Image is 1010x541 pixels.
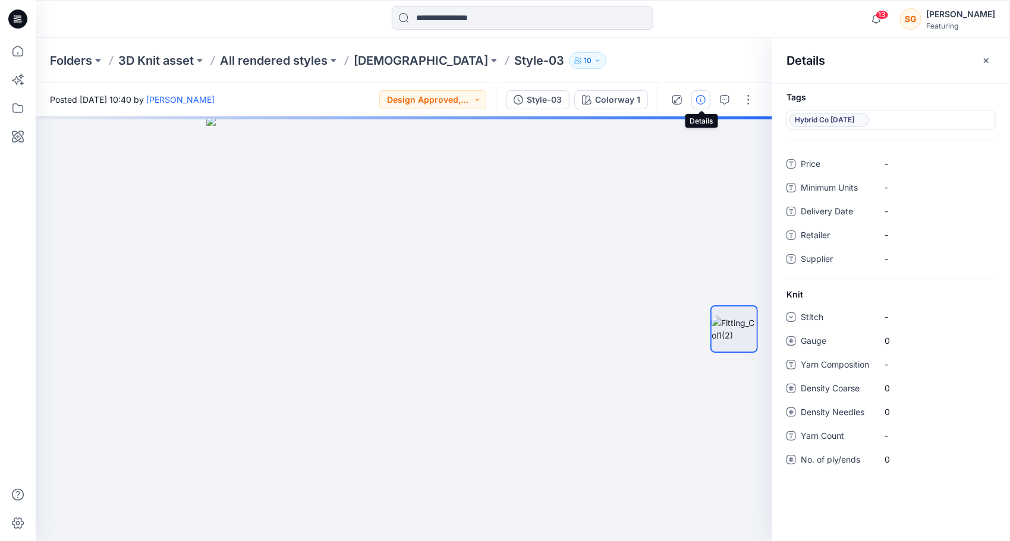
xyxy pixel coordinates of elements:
button: 10 [569,52,606,69]
span: - [885,229,988,241]
span: - [885,429,988,442]
span: Supplier [801,252,872,268]
span: Price [801,157,872,173]
h2: Details [786,53,825,68]
button: Details [691,90,710,109]
span: - [885,252,988,265]
a: [PERSON_NAME] [146,94,215,105]
div: SG [900,8,921,30]
button: Style-03 [506,90,569,109]
span: Retailer [801,228,872,245]
span: Yarn Composition [801,357,872,374]
span: 13 [876,10,889,20]
a: Folders [50,52,92,69]
span: - [885,358,988,371]
span: Delivery Date [801,204,872,221]
span: Knit [786,288,803,300]
span: Gauge [801,334,872,350]
span: - [885,205,988,217]
span: Hybrid Co [DATE] [795,113,864,127]
p: Style-03 [514,52,564,69]
a: [DEMOGRAPHIC_DATA] [354,52,488,69]
a: All rendered styles [220,52,328,69]
span: - [885,157,988,170]
span: Stitch [801,310,872,327]
div: [PERSON_NAME] [926,7,995,21]
div: Featuring [926,21,995,30]
p: 10 [584,54,591,67]
span: Yarn Count [801,429,872,445]
span: Density Needles [801,405,872,422]
span: 0 [885,334,988,347]
span: Posted [DATE] 10:40 by [50,93,215,106]
span: - [885,181,988,194]
h4: Tags [772,93,1010,103]
span: 0 [885,382,988,394]
span: No. of ply/ends [801,453,872,469]
div: Colorway 1 [595,93,640,106]
span: Minimum Units [801,181,872,197]
a: 3D Knit asset [118,52,194,69]
img: eyJhbGciOiJIUzI1NiIsImtpZCI6IjAiLCJzbHQiOiJzZXMiLCJ0eXAiOiJKV1QifQ.eyJkYXRhIjp7InR5cGUiOiJzdG9yYW... [206,116,602,541]
div: - [885,311,902,323]
img: Fitting_Col1(2) [712,317,757,341]
div: Style-03 [527,93,562,106]
span: 0 [885,453,988,466]
span: 0 [885,406,988,418]
span: Density Coarse [801,381,872,398]
button: Colorway 1 [574,90,648,109]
